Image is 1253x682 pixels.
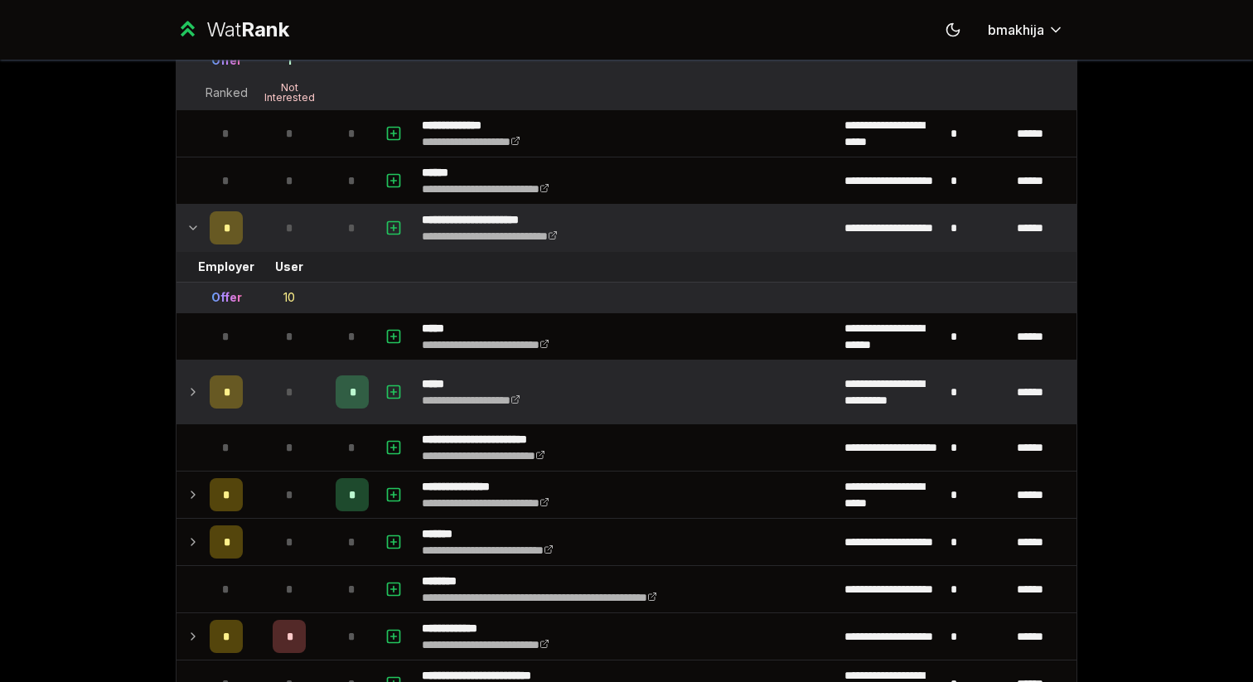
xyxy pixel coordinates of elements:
div: Offer [211,52,242,69]
div: Ranked [206,85,248,101]
span: bmakhija [988,20,1044,40]
td: User [249,252,329,282]
button: bmakhija [975,15,1077,45]
div: Wat [206,17,289,43]
td: Employer [203,252,249,282]
div: 1 [287,52,292,69]
span: Rank [241,17,289,41]
div: Not Interested [256,83,322,103]
a: WatRank [176,17,289,43]
div: 10 [283,289,295,306]
div: Offer [211,289,242,306]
